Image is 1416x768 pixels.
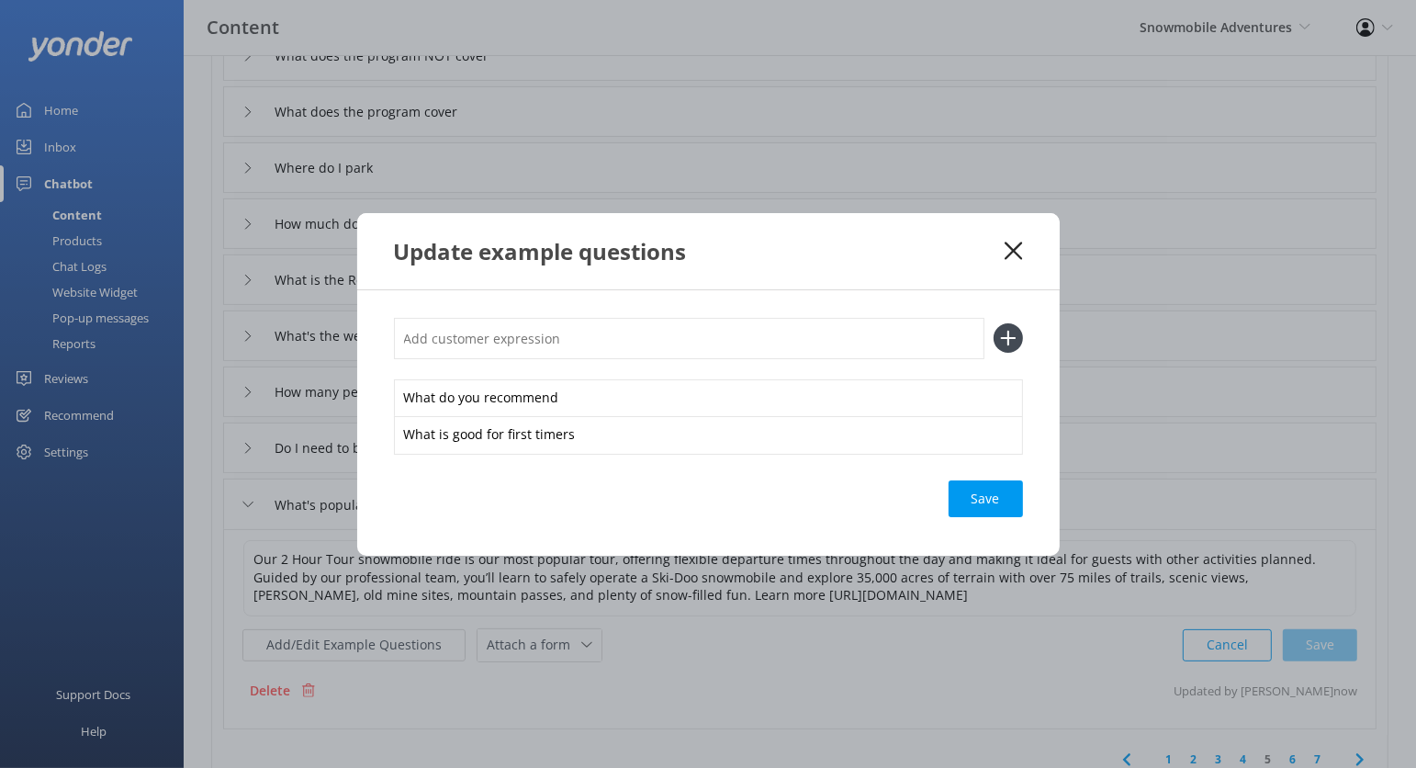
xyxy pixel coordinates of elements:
[394,318,984,359] input: Add customer expression
[1005,242,1022,260] button: Close
[394,236,1006,266] div: Update example questions
[949,480,1023,517] button: Save
[394,379,1023,418] div: What do you recommend
[394,416,1023,455] div: What is good for first timers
